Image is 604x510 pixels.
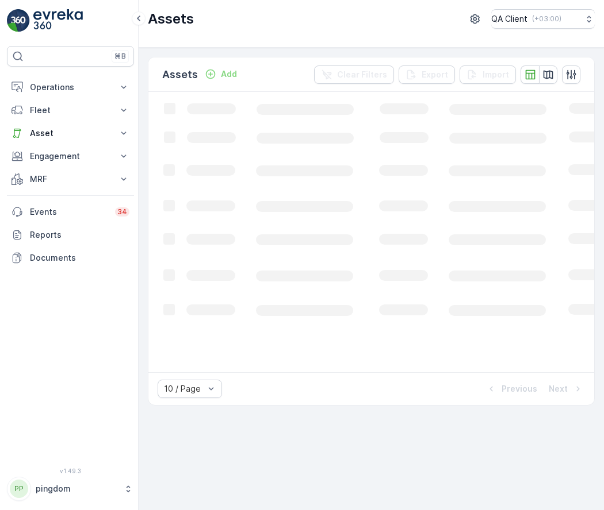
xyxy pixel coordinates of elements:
[33,9,83,32] img: logo_light-DOdMpM7g.png
[7,477,134,501] button: PPpingdom
[7,168,134,191] button: MRF
[30,82,111,93] p: Operations
[422,69,448,80] p: Export
[30,229,129,241] p: Reports
[549,383,568,395] p: Next
[148,10,194,28] p: Assets
[484,382,538,396] button: Previous
[483,69,509,80] p: Import
[7,246,134,269] a: Documents
[502,383,537,395] p: Previous
[7,200,134,223] a: Events34
[7,467,134,474] span: v 1.49.3
[337,69,387,80] p: Clear Filters
[30,127,111,139] p: Asset
[117,207,127,217] p: 34
[30,206,108,218] p: Events
[399,65,455,84] button: Export
[30,173,111,185] p: MRF
[460,65,516,84] button: Import
[314,65,394,84] button: Clear Filters
[7,122,134,145] button: Asset
[7,99,134,122] button: Fleet
[30,105,111,116] p: Fleet
[114,52,126,61] p: ⌘B
[491,9,595,29] button: QA Client(+03:00)
[221,68,237,80] p: Add
[200,67,242,81] button: Add
[491,13,527,25] p: QA Client
[7,145,134,168] button: Engagement
[532,14,561,24] p: ( +03:00 )
[36,483,118,494] p: pingdom
[7,9,30,32] img: logo
[548,382,585,396] button: Next
[7,76,134,99] button: Operations
[10,480,28,498] div: PP
[30,150,111,162] p: Engagement
[162,67,198,83] p: Assets
[30,252,129,264] p: Documents
[7,223,134,246] a: Reports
